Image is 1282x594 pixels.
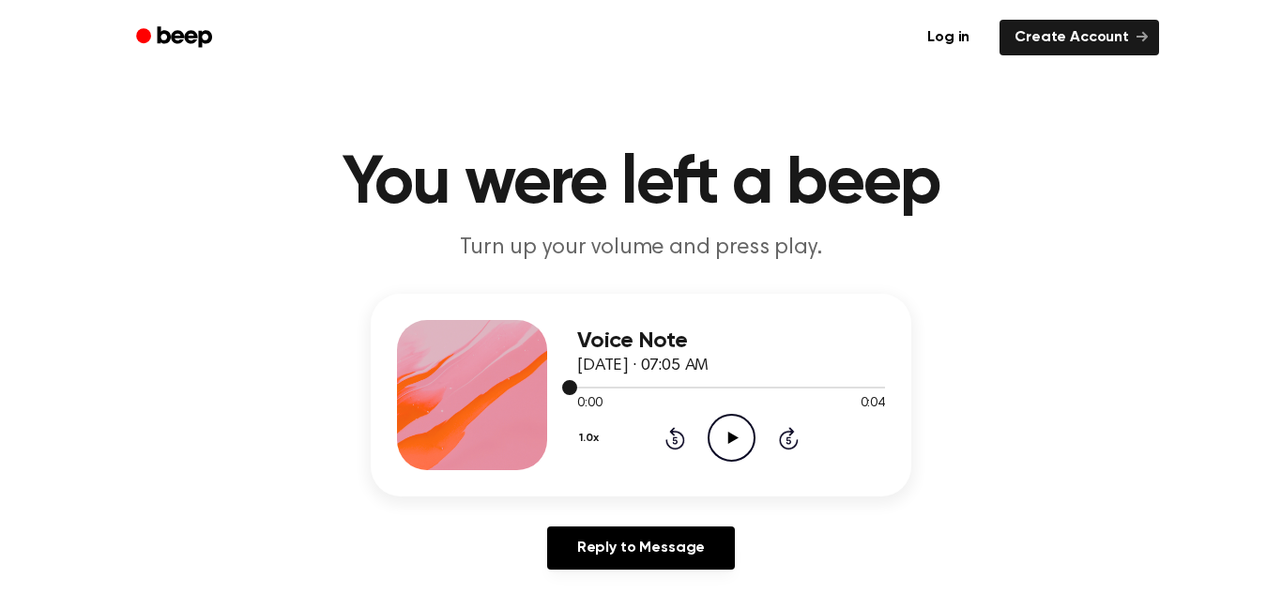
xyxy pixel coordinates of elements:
p: Turn up your volume and press play. [281,233,1001,264]
button: 1.0x [577,422,605,454]
h1: You were left a beep [160,150,1122,218]
a: Reply to Message [547,526,735,570]
a: Create Account [1000,20,1159,55]
span: 0:04 [861,394,885,414]
a: Beep [123,20,229,56]
a: Log in [908,16,988,59]
span: 0:00 [577,394,602,414]
span: [DATE] · 07:05 AM [577,358,709,374]
h3: Voice Note [577,328,885,354]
